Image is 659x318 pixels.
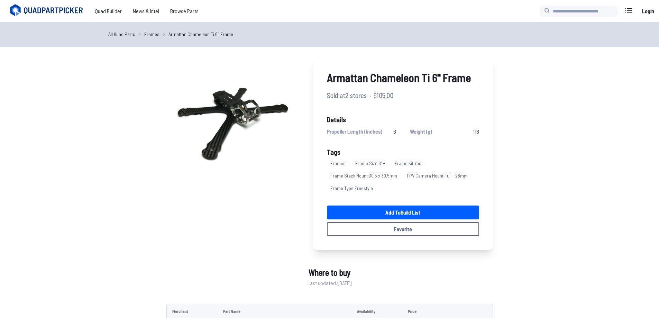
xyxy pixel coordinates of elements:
span: Frame Size : 6"+ [352,160,388,167]
a: Frames [327,157,352,170]
img: image [166,55,299,188]
a: Frame Type:Freestyle [327,182,379,194]
button: Favorite [327,222,479,236]
a: Browse Parts [165,4,204,18]
a: Add toBuild List [327,206,479,219]
a: Armattan Chameleon Ti 6" Frame [168,30,233,38]
span: Frame Type : Freestyle [327,185,376,192]
span: $105.00 [374,90,393,100]
span: 6 [393,127,396,136]
a: All Quad Parts [108,30,135,38]
span: FPV Camera Mount : Full - 28mm [403,172,471,179]
span: Weight (g) [410,127,432,136]
a: Quad Builder [89,4,127,18]
a: Frames [144,30,159,38]
span: Armattan Chameleon Ti 6" Frame [327,69,479,86]
a: Frame Stack Mount:30.5 x 30.5mm [327,170,403,182]
span: Last updated: [DATE] [308,279,351,287]
span: Frames [327,160,349,167]
span: Propeller Length (Inches) [327,127,382,136]
span: Details [327,114,479,125]
a: Frame Size:6"+ [352,157,391,170]
a: Login [640,4,656,18]
span: Tags [327,148,340,156]
a: News & Intel [127,4,165,18]
span: Frame Kit : Yes [391,160,425,167]
span: Sold at 2 stores [327,90,367,100]
span: Frame Stack Mount : 30.5 x 30.5mm [327,172,401,179]
a: FPV Camera Mount:Full - 28mm [403,170,474,182]
a: Frame Kit:Yes [391,157,428,170]
span: · [369,90,371,100]
span: 118 [473,127,479,136]
span: Where to buy [309,266,350,279]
